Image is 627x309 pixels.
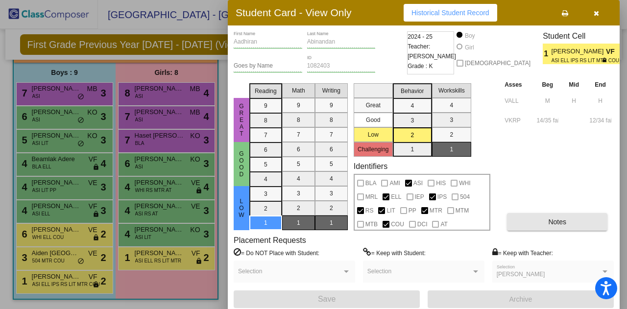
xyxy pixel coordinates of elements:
[497,271,545,278] span: [PERSON_NAME]
[391,218,404,230] span: COU
[587,79,614,90] th: End
[502,79,534,90] th: Asses
[465,57,531,69] span: [DEMOGRAPHIC_DATA]
[436,177,446,189] span: HIS
[456,205,469,216] span: MTM
[408,32,433,42] span: 2024 - 25
[389,177,400,189] span: AMI
[408,42,456,61] span: Teacher: [PERSON_NAME]
[430,205,442,216] span: MTR
[391,191,401,203] span: ELL
[354,162,387,171] label: Identifiers
[386,205,395,216] span: LIT
[505,94,531,108] input: assessment
[417,218,428,230] span: DCI
[460,191,470,203] span: 504
[437,191,447,203] span: IPS
[408,61,433,71] span: Grade : K
[236,6,352,19] h3: Student Card - View Only
[234,63,302,70] input: goes by name
[492,248,553,258] label: = Keep with Teacher:
[234,236,306,245] label: Placement Requests
[365,177,377,189] span: BLA
[237,103,246,137] span: Great
[509,295,532,303] span: Archive
[413,177,423,189] span: ASI
[237,150,246,178] span: Good
[464,31,475,40] div: Boy
[534,79,561,90] th: Beg
[234,248,319,258] label: = Do NOT Place with Student:
[459,177,470,189] span: WHI
[428,290,614,308] button: Archive
[552,57,603,64] span: ASI ELL IPS RS LIT MTR COU
[415,191,424,203] span: IEP
[505,113,531,128] input: assessment
[365,218,378,230] span: MTB
[365,191,378,203] span: MRL
[507,213,607,231] button: Notes
[404,4,497,22] button: Historical Student Record
[234,290,420,308] button: Save
[237,198,246,218] span: Low
[440,218,447,230] span: AT
[307,63,376,70] input: Enter ID
[411,9,489,17] span: Historical Student Record
[552,47,606,57] span: [PERSON_NAME]
[561,79,587,90] th: Mid
[464,43,474,52] div: Girl
[365,205,374,216] span: RS
[318,295,336,303] span: Save
[543,48,551,60] span: 1
[409,205,416,216] span: PP
[363,248,426,258] label: = Keep with Student:
[606,47,620,57] span: VF
[548,218,566,226] span: Notes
